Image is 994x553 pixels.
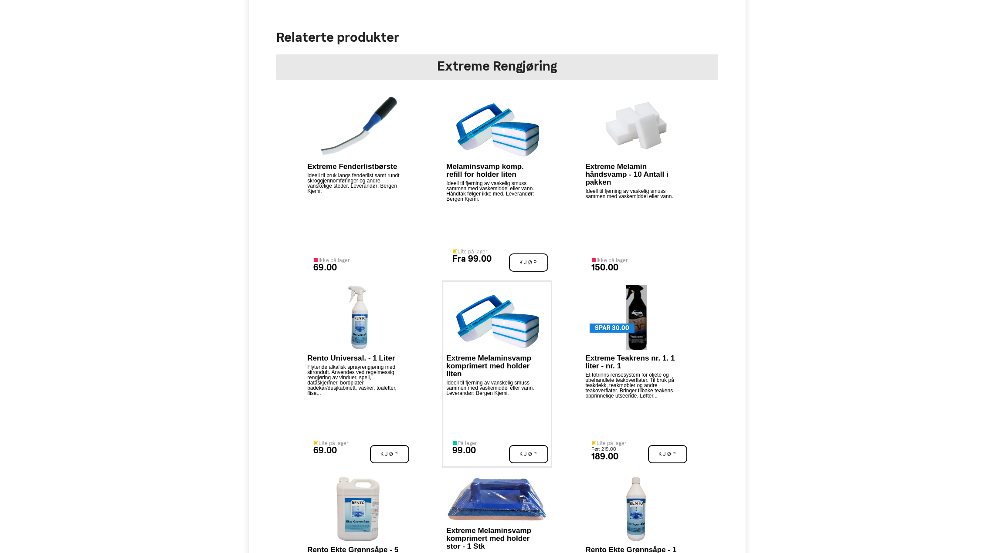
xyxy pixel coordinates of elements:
[446,380,540,396] p: Ideell til fjerning av vanskelig smuss sammen med vaskemiddel eller vann. Leverandør: Bergen Kjemi.
[307,364,401,396] p: Flytende alkalisk sprayrengjøring med sitronduft. Anvendes ved regelmessig rengjøring av vinduer,...
[278,57,716,76] h2: Extreme Rengjøring
[509,445,548,463] span: Kjøp
[315,93,401,158] img: 24296-fenderlistborste.jpg
[452,285,542,350] img: Melanin_refill_r47kK9k.jpg
[452,441,477,446] div: På lager
[336,476,380,542] img: 102-4-5-rento-ekte-gronnsaape-5-liter_cjm7JIX_DAh5vkS.jpg
[585,189,679,199] p: Ideell til fjerning av vaskelig smuss sammen med vaskemiddel eller vann.
[585,93,687,258] a: Extreme Melamin håndsvamp - 10 Antall i pakken Ideell til fjerning av vaskelig smuss sammen med v...
[648,445,687,463] span: Kjøp
[604,93,669,158] img: 308-48-10-extreme-melaminsvamp-10pk.jpg
[585,372,679,398] p: Et totrinns rensesystem for oljete og ubehandlete teakoverflater. Til bruk på teakdekk, teakmøble...
[452,249,492,254] div: Lite på lager
[307,285,409,441] a: Rento Universal. - 1 Liter Flytende alkalisk sprayrengjøring med sitronduft. Anvendes ved regelme...
[370,445,409,463] span: Kjøp
[509,253,548,272] span: Kjøp
[626,285,647,350] img: 302-14-1-extreme-teakrens-1.-1-liter.-ferdig.jpg
[452,93,542,158] img: Melanin_refill_56P5KLi.jpg
[446,476,548,523] img: 307-18-1-307-18-1.jpg
[313,258,350,263] div: Ikke på lager
[591,446,616,452] small: Før: 219.00
[307,93,409,258] a: Extreme Fenderlistbørste Ideell til bruk langs fenderlist samt rundt skroggjennomføringer og andr...
[452,446,477,455] div: 99.00
[313,446,349,455] div: 69.00
[585,285,687,441] a: SPAR 30.00 Extreme Teakrens nr. 1. 1 liter - nr. 1 Et totrinns rensesystem for oljete og ubehandl...
[591,441,627,446] div: Lite på lager
[595,324,629,333] span: SPAR 30.00
[446,527,540,550] p: Extreme Melaminsvamp komprimert med holder stor - 1 Stk
[446,163,540,179] p: Melaminsvamp komp. refill for holder liten
[591,258,628,263] div: Ikke på lager
[452,254,492,263] div: Fra 99.00
[591,452,627,461] div: 189.00
[307,354,401,362] p: Rento Universal. - 1 Liter
[313,263,350,272] div: 69.00
[585,163,679,186] p: Extreme Melamin håndsvamp - 10 Antall i pakken
[276,28,718,47] h2: Relaterte produkter
[347,285,369,350] img: 109-14-1-rento-universal.jpg
[313,441,349,446] div: Lite på lager
[446,93,548,249] a: Melaminsvamp komp. refill for holder liten Ideell til fjerning av vaskelig smuss sammen med vaske...
[307,173,401,194] p: Ideell til bruk langs fenderlist samt rundt skroggjennomføringer og andre vanskelige steder. Leve...
[585,354,679,370] p: Extreme Teakrens nr. 1. 1 liter - nr. 1
[591,263,628,272] div: 150.00
[307,163,401,171] p: Extreme Fenderlistbørste
[446,354,540,378] p: Extreme Melaminsvamp komprimert med holder liten
[446,181,540,202] p: Ideell til fjerning av vaskelig smuss sammen med vaskemiddel eller vann. Håndtak følger ikke med....
[446,285,548,441] a: Extreme Melaminsvamp komprimert med holder liten Ideell til fjerning av vanskelig smuss sammen me...
[626,476,646,542] img: 102-14-1-rento-ekte-gronnsaape-1-liter.jpg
